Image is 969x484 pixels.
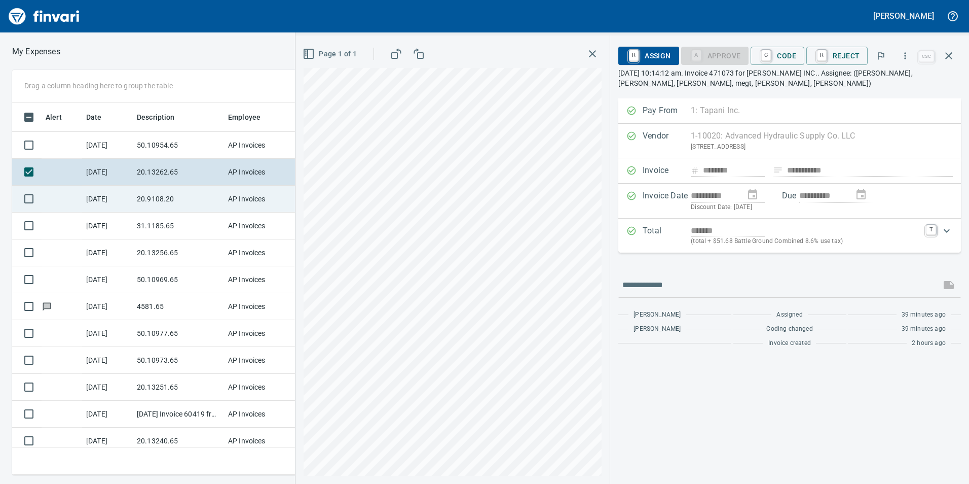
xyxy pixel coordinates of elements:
[224,213,300,239] td: AP Invoices
[86,111,115,123] span: Date
[902,310,946,320] span: 39 minutes ago
[618,219,961,253] div: Expand
[926,225,936,235] a: T
[12,46,60,58] nav: breadcrumb
[224,428,300,455] td: AP Invoices
[82,401,133,428] td: [DATE]
[814,47,860,64] span: Reject
[871,8,937,24] button: [PERSON_NAME]
[759,47,796,64] span: Code
[82,320,133,347] td: [DATE]
[305,48,357,60] span: Page 1 of 1
[224,374,300,401] td: AP Invoices
[82,347,133,374] td: [DATE]
[751,47,804,65] button: CCode
[629,50,639,61] a: R
[82,428,133,455] td: [DATE]
[228,111,260,123] span: Employee
[817,50,827,61] a: R
[870,45,892,67] button: Flag
[224,159,300,186] td: AP Invoices
[82,239,133,266] td: [DATE]
[894,45,916,67] button: More
[137,111,175,123] span: Description
[691,236,920,247] p: (total + $51.68 Battle Ground Combined 8.6% use tax)
[46,111,62,123] span: Alert
[42,303,52,309] span: Has messages
[224,401,300,428] td: AP Invoices
[224,266,300,293] td: AP Invoices
[681,51,749,59] div: Coding Required
[633,324,681,334] span: [PERSON_NAME]
[902,324,946,334] span: 39 minutes ago
[224,186,300,213] td: AP Invoices
[224,132,300,159] td: AP Invoices
[224,239,300,266] td: AP Invoices
[224,320,300,347] td: AP Invoices
[133,266,224,293] td: 50.10969.65
[766,324,812,334] span: Coding changed
[133,186,224,213] td: 20.9108.20
[301,45,361,63] button: Page 1 of 1
[912,338,946,349] span: 2 hours ago
[82,132,133,159] td: [DATE]
[937,273,961,297] span: This records your message into the invoice and notifies anyone mentioned
[224,293,300,320] td: AP Invoices
[133,347,224,374] td: 50.10973.65
[916,44,961,68] span: Close invoice
[82,159,133,186] td: [DATE]
[768,338,811,349] span: Invoice created
[24,81,173,91] p: Drag a column heading here to group the table
[643,225,691,247] p: Total
[224,347,300,374] td: AP Invoices
[626,47,670,64] span: Assign
[919,51,934,62] a: esc
[133,320,224,347] td: 50.10977.65
[82,186,133,213] td: [DATE]
[12,46,60,58] p: My Expenses
[133,239,224,266] td: 20.13256.65
[133,293,224,320] td: 4581.65
[133,132,224,159] td: 50.10954.65
[82,213,133,239] td: [DATE]
[133,401,224,428] td: [DATE] Invoice 60419 from [PERSON_NAME] Lumber Co (1-10777)
[806,47,868,65] button: RReject
[82,374,133,401] td: [DATE]
[761,50,771,61] a: C
[137,111,188,123] span: Description
[133,428,224,455] td: 20.13240.65
[133,159,224,186] td: 20.13262.65
[6,4,82,28] img: Finvari
[873,11,934,21] h5: [PERSON_NAME]
[133,213,224,239] td: 31.1185.65
[46,111,75,123] span: Alert
[82,266,133,293] td: [DATE]
[228,111,274,123] span: Employee
[82,293,133,320] td: [DATE]
[618,68,961,88] p: [DATE] 10:14:12 am. Invoice 471073 for [PERSON_NAME] INC.. Assignee: ([PERSON_NAME], [PERSON_NAME...
[618,47,679,65] button: RAssign
[133,374,224,401] td: 20.13251.65
[86,111,102,123] span: Date
[633,310,681,320] span: [PERSON_NAME]
[776,310,802,320] span: Assigned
